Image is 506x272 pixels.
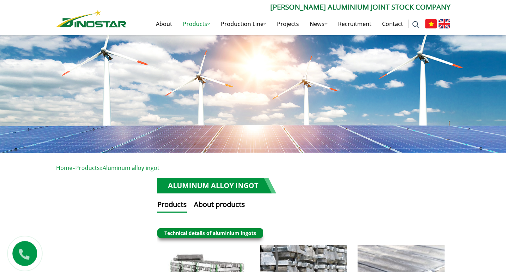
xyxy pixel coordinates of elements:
[333,12,377,35] a: Recruitment
[151,12,178,35] a: About
[304,12,333,35] a: News
[164,230,256,236] a: Technical details of aluminium ingots
[157,178,276,193] h1: Aluminum alloy ingot
[216,12,272,35] a: Production Line
[56,164,72,172] a: Home
[103,164,159,172] span: Aluminum alloy ingot
[56,164,159,172] span: » »
[56,10,126,27] img: Nhôm Dinostar
[439,19,450,28] img: English
[194,199,245,213] button: About products
[412,21,419,28] img: search
[272,12,304,35] a: Projects
[157,199,187,213] button: Products
[425,19,437,28] img: Tiếng Việt
[126,2,450,12] p: [PERSON_NAME] Aluminium Joint Stock Company
[178,12,216,35] a: Products
[377,12,408,35] a: Contact
[75,164,100,172] a: Products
